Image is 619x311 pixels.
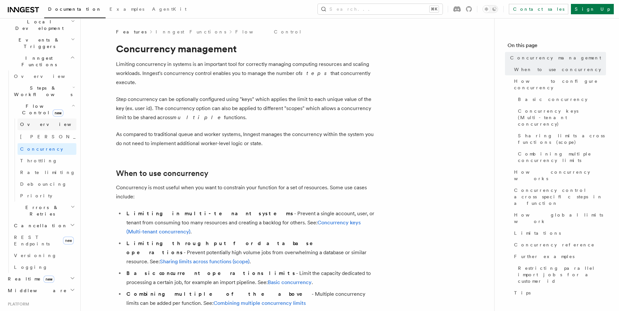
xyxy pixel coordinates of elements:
a: Logging [11,261,76,273]
span: Priority [20,193,52,198]
span: Basic concurrency [518,96,587,103]
a: Concurrency [18,143,76,155]
a: Tips [511,287,606,299]
a: Flow Control [235,29,302,35]
a: Limitations [511,227,606,239]
a: AgentKit [148,2,190,18]
a: When to use concurrency [511,64,606,75]
a: Overview [11,70,76,82]
button: Errors & Retries [11,202,76,220]
strong: Limiting in multi-tenant systems [126,210,294,217]
span: How global limits work [514,212,606,225]
span: How concurrency works [514,169,606,182]
a: Concurrency management [508,52,606,64]
span: Middleware [5,287,67,294]
em: multiple [172,114,224,120]
span: new [63,237,74,244]
a: Restricting parallel import jobs for a customer id [515,262,606,287]
span: Realtime [5,276,54,282]
span: Overview [14,74,81,79]
a: Contact sales [509,4,568,14]
button: Middleware [5,285,76,296]
a: REST Endpointsnew [11,231,76,250]
span: Inngest Functions [5,55,70,68]
span: Features [116,29,147,35]
a: When to use concurrency [116,169,208,178]
a: How to configure concurrency [511,75,606,93]
span: Platform [5,302,29,307]
a: Throttling [18,155,76,167]
span: Combining multiple concurrency limits [518,151,606,164]
a: Overview [18,118,76,130]
span: Errors & Retries [11,204,71,217]
span: Local Development [5,19,71,31]
span: Events & Triggers [5,37,71,50]
span: Throttling [20,158,58,163]
a: Versioning [11,250,76,261]
span: Documentation [48,6,102,12]
h4: On this page [508,42,606,52]
p: As compared to traditional queue and worker systems, Inngest manages the concurrency within the s... [116,130,376,148]
em: steps [300,70,330,76]
a: Rate limiting [18,167,76,178]
span: new [53,109,63,117]
li: - Prevent potentially high volume jobs from overwhelming a database or similar resource. See: . [124,239,376,266]
span: Concurrency management [510,55,601,61]
span: REST Endpoints [14,235,50,246]
li: - Multiple concurrency limits can be added per function. See: [124,290,376,308]
span: Restricting parallel import jobs for a customer id [518,265,606,284]
a: Concurrency reference [511,239,606,251]
strong: Limiting throughput for database operations [126,240,322,255]
span: Overview [20,122,87,127]
a: Concurrency keys (Multi-tenant concurrency) [515,105,606,130]
div: Flow Controlnew [11,118,76,202]
a: How global limits work [511,209,606,227]
span: How to configure concurrency [514,78,606,91]
span: Examples [110,6,144,12]
a: Documentation [44,2,106,18]
a: Basic concurrency [515,93,606,105]
p: Concurrency is most useful when you want to constrain your function for a set of resources. Some ... [116,183,376,201]
span: Cancellation [11,222,68,229]
a: Sharing limits across functions (scope) [160,258,250,265]
a: Sharing limits across functions (scope) [515,130,606,148]
kbd: ⌘K [430,6,439,12]
span: Concurrency reference [514,242,595,248]
button: Local Development [5,16,76,34]
button: Steps & Workflows [11,82,76,100]
span: Rate limiting [20,170,75,175]
a: Combining multiple concurrency limits [213,300,306,306]
a: Examples [106,2,148,18]
span: Logging [14,265,48,270]
span: Concurrency [20,146,63,152]
a: Sign Up [571,4,614,14]
div: Inngest Functions [5,70,76,273]
a: [PERSON_NAME] [18,130,76,143]
p: Limiting concurrency in systems is an important tool for correctly managing computing resources a... [116,60,376,87]
span: Concurrency control across specific steps in a function [514,187,606,206]
span: Sharing limits across functions (scope) [518,132,606,145]
a: Basic concurrency [268,279,312,285]
span: Versioning [14,253,57,258]
button: Inngest Functions [5,52,76,70]
a: How concurrency works [511,166,606,184]
span: Limitations [514,230,561,236]
span: Debouncing [20,181,67,187]
p: Step concurrency can be optionally configured using "keys" which applies the limit to each unique... [116,95,376,122]
li: - Prevent a single account, user, or tenant from consuming too many resources and creating a back... [124,209,376,236]
span: AgentKit [152,6,187,12]
a: Inngest Functions [156,29,226,35]
span: When to use concurrency [514,66,601,73]
span: Steps & Workflows [11,85,72,98]
a: Combining multiple concurrency limits [515,148,606,166]
a: Priority [18,190,76,202]
button: Toggle dark mode [483,5,498,13]
a: Debouncing [18,178,76,190]
button: Realtimenew [5,273,76,285]
span: Further examples [514,253,574,260]
button: Search...⌘K [318,4,443,14]
span: [PERSON_NAME] [20,134,115,139]
span: Tips [514,290,531,296]
button: Cancellation [11,220,76,231]
a: Further examples [511,251,606,262]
